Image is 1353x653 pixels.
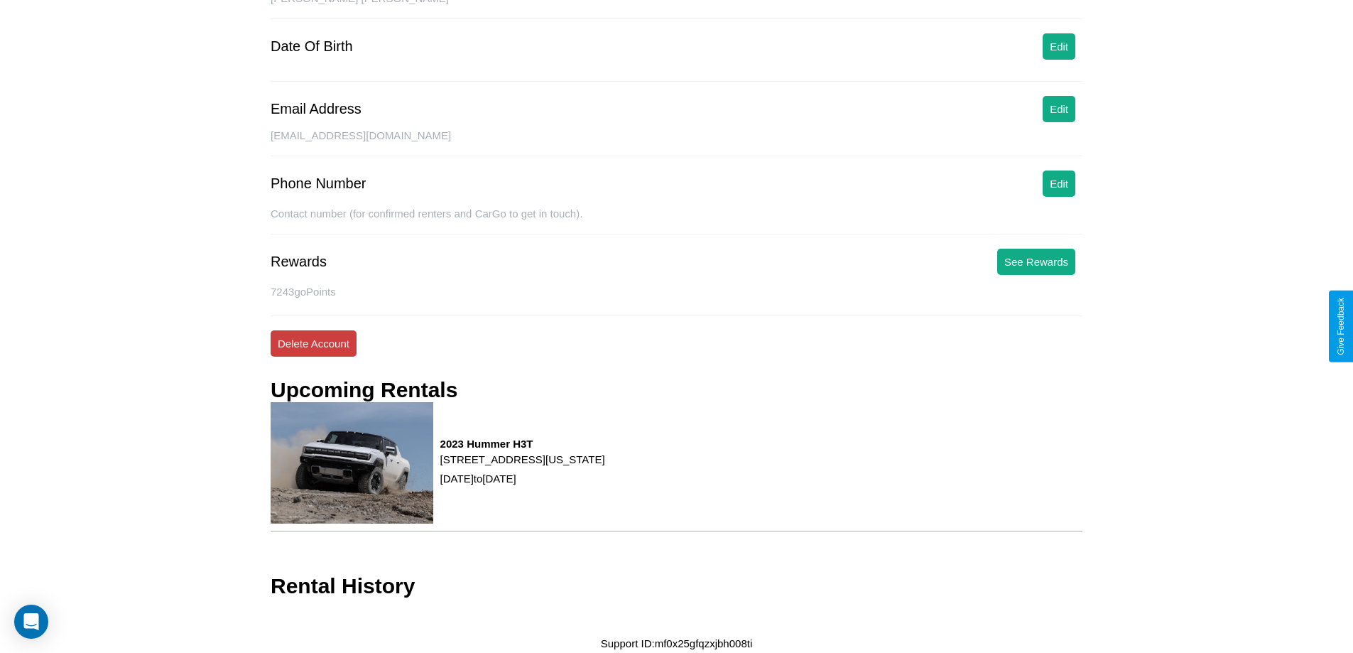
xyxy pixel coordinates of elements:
p: [STREET_ADDRESS][US_STATE] [440,450,605,469]
div: Give Feedback [1336,298,1346,355]
p: 7243 goPoints [271,282,1082,301]
button: Edit [1043,171,1075,197]
h3: Rental History [271,574,415,598]
button: See Rewards [997,249,1075,275]
div: Date Of Birth [271,38,353,55]
h3: Upcoming Rentals [271,378,457,402]
img: rental [271,402,433,524]
div: Email Address [271,101,362,117]
div: Open Intercom Messenger [14,605,48,639]
div: [EMAIL_ADDRESS][DOMAIN_NAME] [271,129,1082,156]
h3: 2023 Hummer H3T [440,438,605,450]
p: Support ID: mf0x25gfqzxjbh008ti [601,634,752,653]
div: Phone Number [271,176,366,192]
p: [DATE] to [DATE] [440,469,605,488]
div: Contact number (for confirmed renters and CarGo to get in touch). [271,207,1082,234]
button: Edit [1043,33,1075,60]
button: Delete Account [271,330,357,357]
div: Rewards [271,254,327,270]
button: Edit [1043,96,1075,122]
